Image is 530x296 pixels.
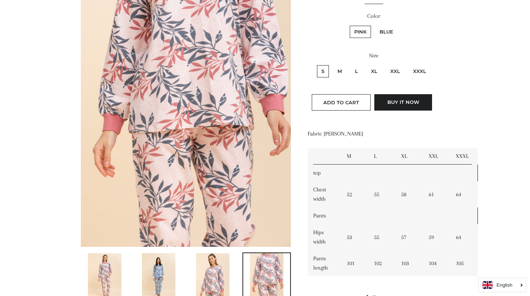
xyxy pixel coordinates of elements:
[396,181,423,207] td: 58
[423,148,450,165] td: XXL
[368,181,396,207] td: 55
[333,65,346,77] label: M
[450,250,477,276] td: 105
[368,224,396,250] td: 55
[308,129,440,139] p: Fabric [PERSON_NAME]
[450,181,477,207] td: 64
[341,181,368,207] td: 52
[375,26,398,38] label: Blue
[396,250,423,276] td: 103
[450,148,477,165] td: XXXL
[396,148,423,165] td: XL
[450,224,477,250] td: 64
[308,250,341,276] td: Pants length
[308,224,341,250] td: Hips width
[308,51,440,60] label: Size
[350,26,371,38] label: Pink
[308,181,341,207] td: Chest width
[350,65,362,77] label: L
[482,281,522,289] a: English
[308,12,440,21] label: Color
[366,65,382,77] label: XL
[308,165,341,181] td: top
[341,250,368,276] td: 101
[409,65,431,77] label: XXXL
[317,65,329,77] label: S
[341,224,368,250] td: 53
[323,99,359,105] span: Add to Cart
[423,224,450,250] td: 59
[386,65,404,77] label: XXL
[423,250,450,276] td: 104
[312,94,371,111] button: Add to Cart
[368,148,396,165] td: L
[396,224,423,250] td: 57
[496,283,512,287] i: English
[368,250,396,276] td: 102
[341,148,368,165] td: M
[423,181,450,207] td: 61
[374,94,432,111] button: Buy it now
[308,207,341,224] td: Pants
